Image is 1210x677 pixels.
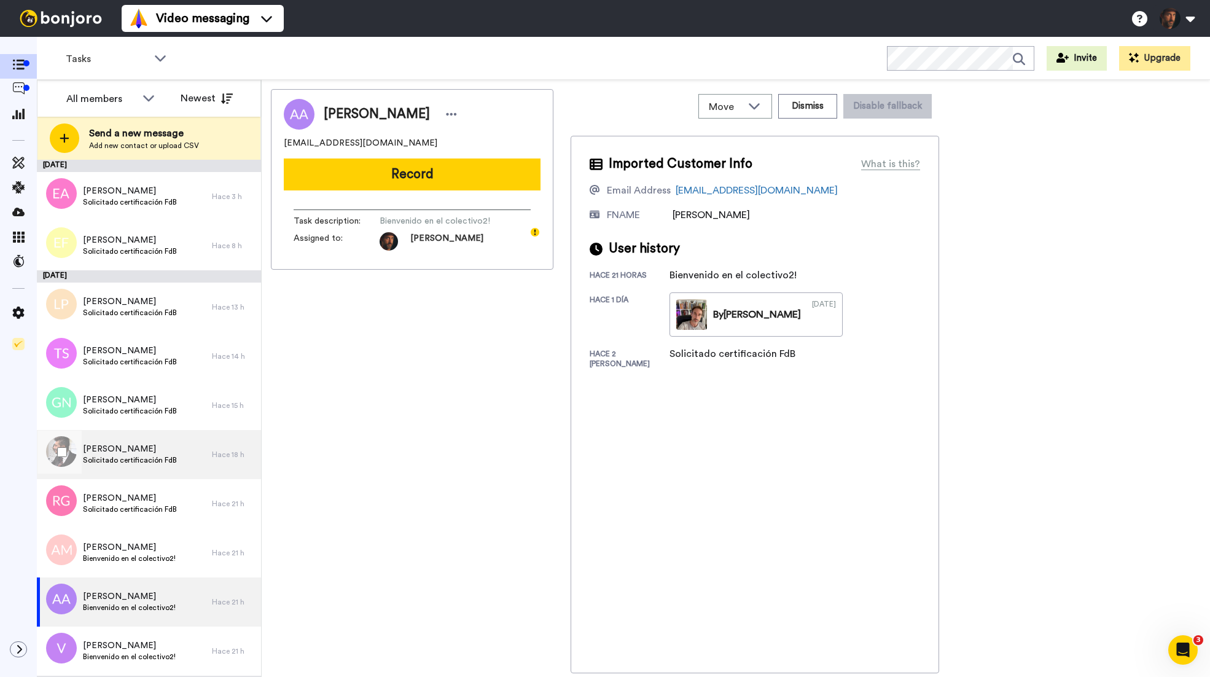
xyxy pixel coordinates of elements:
img: ts.png [46,338,77,369]
span: [PERSON_NAME] [324,105,430,123]
img: 433a0d39-d5e5-4e8b-95ab-563eba39db7f-1570019947.jpg [380,232,398,251]
div: hace 2 [PERSON_NAME] [590,349,669,369]
div: Hace 21 h [212,548,255,558]
div: Hace 8 h [212,241,255,251]
div: Hace 21 h [212,646,255,656]
img: rg.png [46,485,77,516]
span: Add new contact or upload CSV [89,141,199,151]
img: ea.png [46,178,77,209]
span: [PERSON_NAME] [83,640,176,652]
div: [DATE] [812,299,836,330]
span: Solicitado certificación FdB [83,357,177,367]
span: Solicitado certificación FdB [83,308,177,318]
img: aa.png [46,584,77,614]
img: v.png [46,633,77,663]
img: Image of Alessio Arrigoni [284,99,314,130]
img: a80bb8c3-d7fc-407b-9869-90e9a6f18fd2-thumb.jpg [676,299,707,330]
img: vm-color.svg [129,9,149,28]
span: [PERSON_NAME] [83,492,177,504]
span: Assigned to: [294,232,380,251]
button: Record [284,158,541,190]
span: [PERSON_NAME] [673,210,750,220]
div: Bienvenido en el colectivo2! [669,268,797,283]
span: [PERSON_NAME] [83,394,177,406]
button: Upgrade [1119,46,1190,71]
img: lp.png [46,289,77,319]
div: FNAME [607,208,640,222]
span: [EMAIL_ADDRESS][DOMAIN_NAME] [284,137,437,149]
span: Send a new message [89,126,199,141]
button: Invite [1047,46,1107,71]
div: Hace 3 h [212,192,255,202]
div: By [PERSON_NAME] [713,307,801,322]
span: [PERSON_NAME] [83,590,176,603]
span: Video messaging [156,10,249,27]
span: Move [709,100,742,114]
span: 3 [1193,635,1203,645]
span: Imported Customer Info [609,155,752,173]
span: Bienvenido en el colectivo2! [83,652,176,662]
span: Solicitado certificación FdB [83,406,177,416]
span: [PERSON_NAME] [83,185,177,197]
div: hace 1 día [590,295,669,337]
div: hace 21 horas [590,270,669,283]
span: [PERSON_NAME] [410,232,483,251]
div: Hace 18 h [212,450,255,460]
img: am.png [46,534,77,565]
div: Hace 14 h [212,351,255,361]
img: gn.png [46,387,77,418]
span: [PERSON_NAME] [83,345,177,357]
div: Hace 13 h [212,302,255,312]
div: What is this? [861,157,920,171]
img: bj-logo-header-white.svg [15,10,107,27]
span: [PERSON_NAME] [83,443,177,455]
span: Solicitado certificación FdB [83,197,177,207]
div: Hace 15 h [212,401,255,410]
iframe: Intercom live chat [1168,635,1198,665]
span: Solicitado certificación FdB [83,504,177,514]
span: [PERSON_NAME] [83,541,176,554]
button: Newest [171,86,242,111]
span: Bienvenido en el colectivo2! [83,603,176,612]
a: [EMAIL_ADDRESS][DOMAIN_NAME] [676,186,838,195]
div: All members [66,92,136,106]
div: Hace 21 h [212,597,255,607]
img: ef.png [46,227,77,258]
span: Tasks [66,52,148,66]
div: [DATE] [37,270,261,283]
div: Tooltip anchor [529,227,541,238]
button: Dismiss [778,94,837,119]
span: User history [609,240,680,258]
div: [DATE] [37,160,261,172]
span: Solicitado certificación FdB [83,455,177,465]
span: Bienvenido en el colectivo2! [83,554,176,563]
div: Hace 21 h [212,499,255,509]
a: By[PERSON_NAME][DATE] [669,292,843,337]
button: Disable fallback [843,94,932,119]
span: [PERSON_NAME] [83,295,177,308]
span: Solicitado certificación FdB [83,246,177,256]
span: Task description : [294,215,380,227]
span: Bienvenido en el colectivo2! [380,215,496,227]
span: [PERSON_NAME] [83,234,177,246]
div: Solicitado certificación FdB [669,346,795,361]
div: Email Address [607,183,671,198]
img: Checklist.svg [12,338,25,350]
